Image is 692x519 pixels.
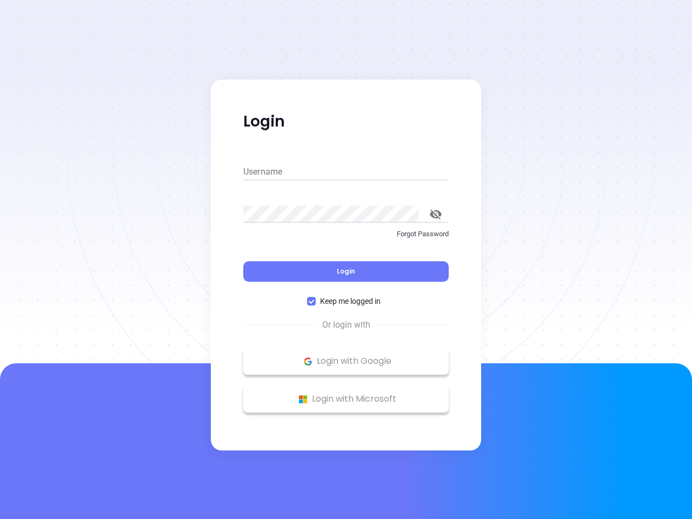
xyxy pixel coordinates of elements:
img: Google Logo [301,355,315,368]
p: Login [243,112,449,131]
button: Google Logo Login with Google [243,348,449,375]
span: Login [337,267,355,276]
button: toggle password visibility [423,201,449,227]
button: Login [243,261,449,282]
a: Forgot Password [243,229,449,248]
p: Login with Google [249,353,443,369]
span: Keep me logged in [316,295,385,307]
span: Or login with [317,318,376,331]
p: Forgot Password [243,229,449,239]
img: Microsoft Logo [296,392,310,406]
button: Microsoft Logo Login with Microsoft [243,385,449,412]
p: Login with Microsoft [249,391,443,407]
